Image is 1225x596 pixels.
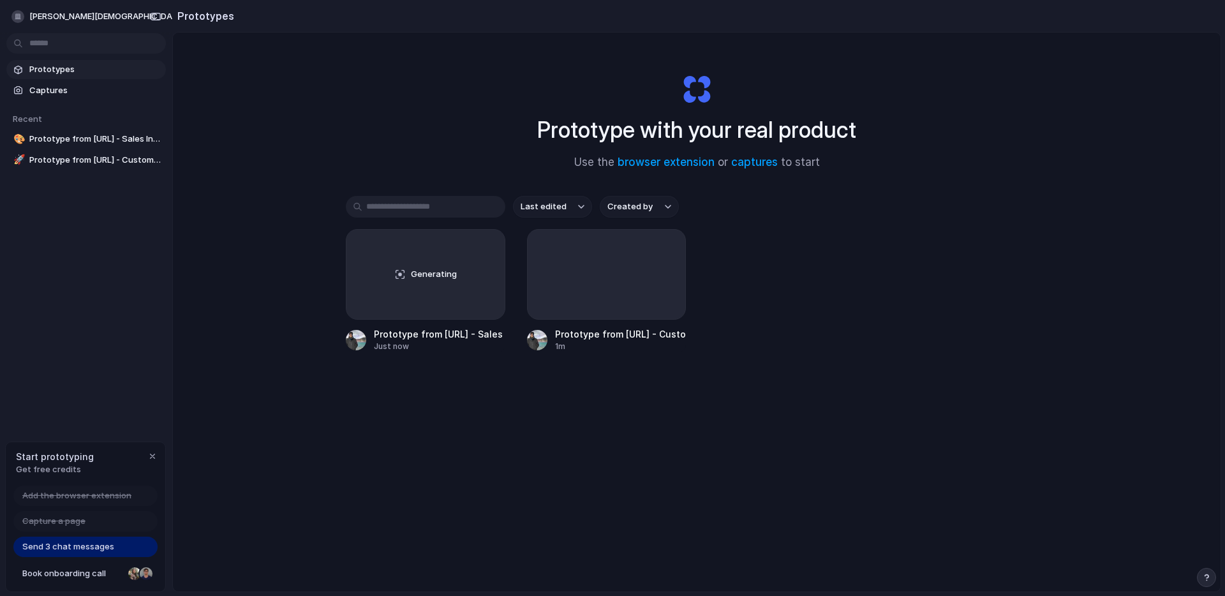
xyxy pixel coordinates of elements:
[374,327,505,341] div: Prototype from [URL] - Sales Intelligence in LinkedIn
[13,153,22,167] div: 🚀
[6,151,166,170] a: 🚀Prototype from [URL] - Custom Insights and Sales Intelligence
[22,515,85,528] span: Capture a page
[6,130,166,149] a: 🎨Prototype from [URL] - Sales Intelligence in LinkedIn
[16,450,94,463] span: Start prototyping
[29,10,185,23] span: [PERSON_NAME][DEMOGRAPHIC_DATA]
[29,154,161,167] span: Prototype from [URL] - Custom Insights and Sales Intelligence
[600,196,679,218] button: Created by
[555,341,687,352] div: 1m
[374,341,505,352] div: Just now
[6,60,166,79] a: Prototypes
[29,63,161,76] span: Prototypes
[618,156,715,168] a: browser extension
[13,114,42,124] span: Recent
[29,84,161,97] span: Captures
[11,154,24,167] button: 🚀
[172,8,234,24] h2: Prototypes
[22,540,114,553] span: Send 3 chat messages
[22,567,123,580] span: Book onboarding call
[22,489,131,502] span: Add the browser extension
[11,133,24,145] button: 🎨
[537,113,856,147] h1: Prototype with your real product
[13,563,158,584] a: Book onboarding call
[127,566,142,581] div: Nicole Kubica
[29,133,161,145] span: Prototype from [URL] - Sales Intelligence in LinkedIn
[555,327,687,341] div: Prototype from [URL] - Custom Insights and Sales Intelligence
[521,200,567,213] span: Last edited
[6,81,166,100] a: Captures
[411,268,457,281] span: Generating
[607,200,653,213] span: Created by
[138,566,154,581] div: Christian Iacullo
[13,132,22,147] div: 🎨
[16,463,94,476] span: Get free credits
[574,154,820,171] span: Use the or to start
[346,229,505,352] a: GeneratingPrototype from [URL] - Sales Intelligence in LinkedInJust now
[6,6,205,27] button: [PERSON_NAME][DEMOGRAPHIC_DATA]
[731,156,778,168] a: captures
[513,196,592,218] button: Last edited
[527,229,687,352] a: Prototype from [URL] - Custom Insights and Sales Intelligence1m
